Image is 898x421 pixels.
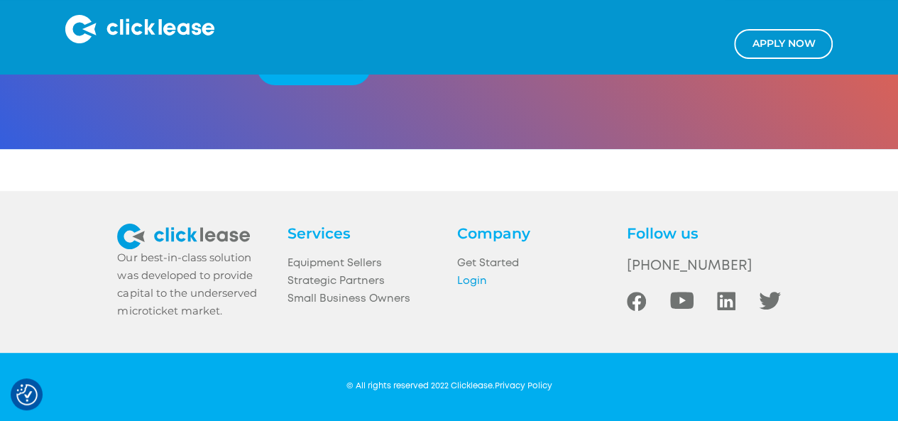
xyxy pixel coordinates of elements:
[670,292,694,308] img: Youtube Social Icon
[759,292,780,309] img: Twitter Social Icon
[457,224,610,243] h4: Company
[734,29,833,58] a: Apply NOw
[627,255,780,278] a: [PHONE_NUMBER]
[117,249,270,320] div: Our best-in-class solution was developed to provide capital to the underserved microticket market.
[16,384,38,405] button: Consent Preferences
[288,255,441,273] a: Equipment Sellers
[457,273,610,290] a: Login
[627,224,780,243] h4: Follow us
[117,224,249,248] img: clickease logo
[717,292,735,310] img: LinkedIn Social Icon
[16,384,38,405] img: Revisit consent button
[65,15,214,43] img: Clicklease logo
[288,290,441,308] a: Small Business Owners
[627,292,646,311] img: Facebook Social icon
[346,381,552,393] div: © All rights reserved 2022 Clicklease.
[495,383,552,390] a: Privacy Policy
[288,273,441,290] a: Strategic Partners
[457,255,610,273] a: Get Started
[288,224,441,243] h4: Services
